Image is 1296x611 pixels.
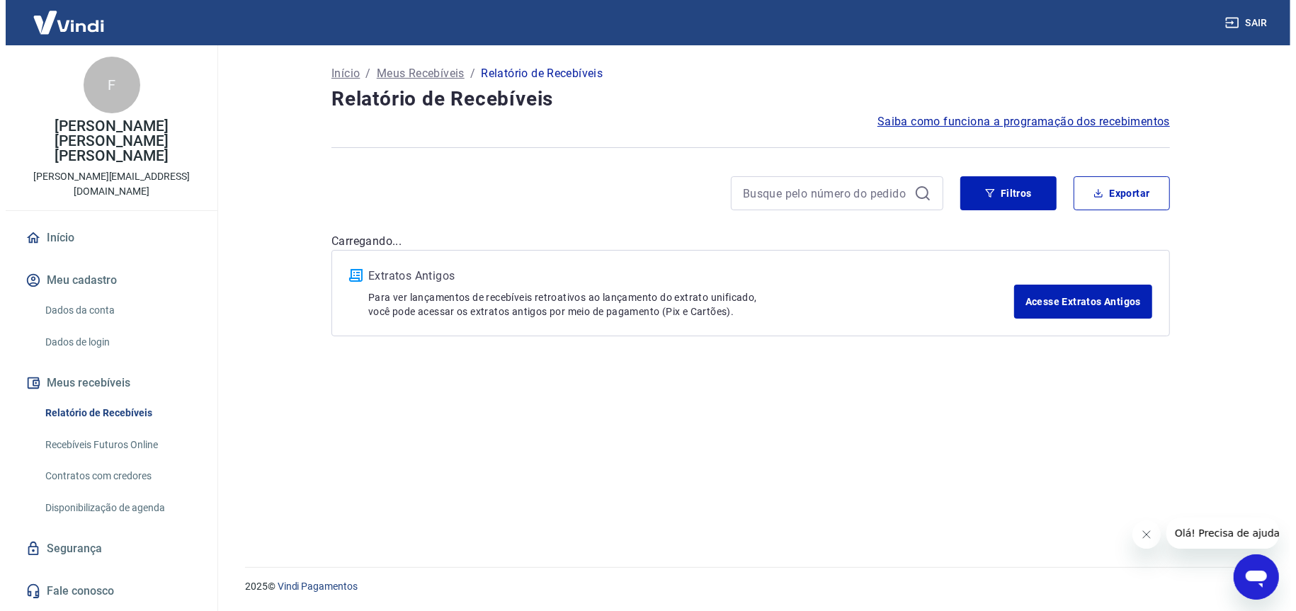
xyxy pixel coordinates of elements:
a: Disponibilização de agenda [34,493,195,523]
a: Início [17,222,195,253]
p: 2025 © [239,579,1251,594]
button: Filtros [955,176,1051,210]
iframe: Botão para abrir a janela de mensagens [1228,554,1273,600]
p: / [360,65,365,82]
a: Contratos com credores [34,462,195,491]
a: Início [326,65,354,82]
img: Vindi [17,1,109,44]
a: Recebíveis Futuros Online [34,430,195,459]
a: Fale conosco [17,576,195,607]
a: Relatório de Recebíveis [34,399,195,428]
p: Extratos Antigos [363,268,1008,285]
img: ícone [343,269,357,282]
iframe: Mensagem da empresa [1161,518,1273,549]
p: Para ver lançamentos de recebíveis retroativos ao lançamento do extrato unificado, você pode aces... [363,290,1008,319]
p: Carregando... [326,233,1164,250]
div: F [78,57,135,113]
a: Acesse Extratos Antigos [1008,285,1147,319]
iframe: Fechar mensagem [1127,520,1155,549]
p: [PERSON_NAME][EMAIL_ADDRESS][DOMAIN_NAME] [11,169,200,199]
button: Exportar [1068,176,1164,210]
a: Segurança [17,533,195,564]
span: Olá! Precisa de ajuda? [8,10,119,21]
button: Meu cadastro [17,265,195,296]
a: Dados de login [34,328,195,357]
input: Busque pelo número do pedido [737,183,903,204]
button: Sair [1217,10,1268,36]
a: Saiba como funciona a programação dos recebimentos [872,113,1164,130]
a: Meus Recebíveis [371,65,459,82]
p: [PERSON_NAME] [PERSON_NAME] [PERSON_NAME] [11,119,200,164]
h4: Relatório de Recebíveis [326,85,1164,113]
a: Vindi Pagamentos [272,581,352,592]
button: Meus recebíveis [17,367,195,399]
p: / [465,65,470,82]
a: Dados da conta [34,296,195,325]
p: Relatório de Recebíveis [475,65,597,82]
